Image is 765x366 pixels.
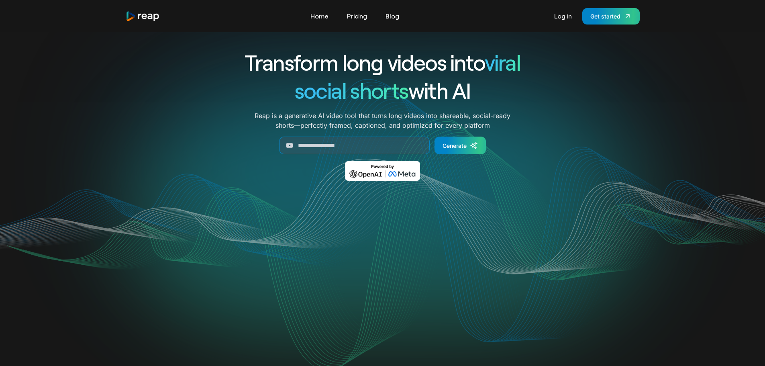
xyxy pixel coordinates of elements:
a: Blog [381,10,403,22]
a: Pricing [343,10,371,22]
a: home [126,11,160,22]
form: Generate Form [216,137,550,154]
a: Generate [435,137,486,154]
p: Reap is a generative AI video tool that turns long videos into shareable, social-ready shorts—per... [255,111,510,130]
div: Get started [590,12,620,20]
img: Powered by OpenAI & Meta [345,161,420,181]
h1: with AI [216,76,550,104]
video: Your browser does not support the video tag. [221,192,544,354]
a: Home [306,10,333,22]
a: Get started [582,8,640,25]
span: viral [485,49,520,75]
h1: Transform long videos into [216,48,550,76]
div: Generate [443,141,467,150]
img: reap logo [126,11,160,22]
a: Log in [550,10,576,22]
span: social shorts [295,77,408,103]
